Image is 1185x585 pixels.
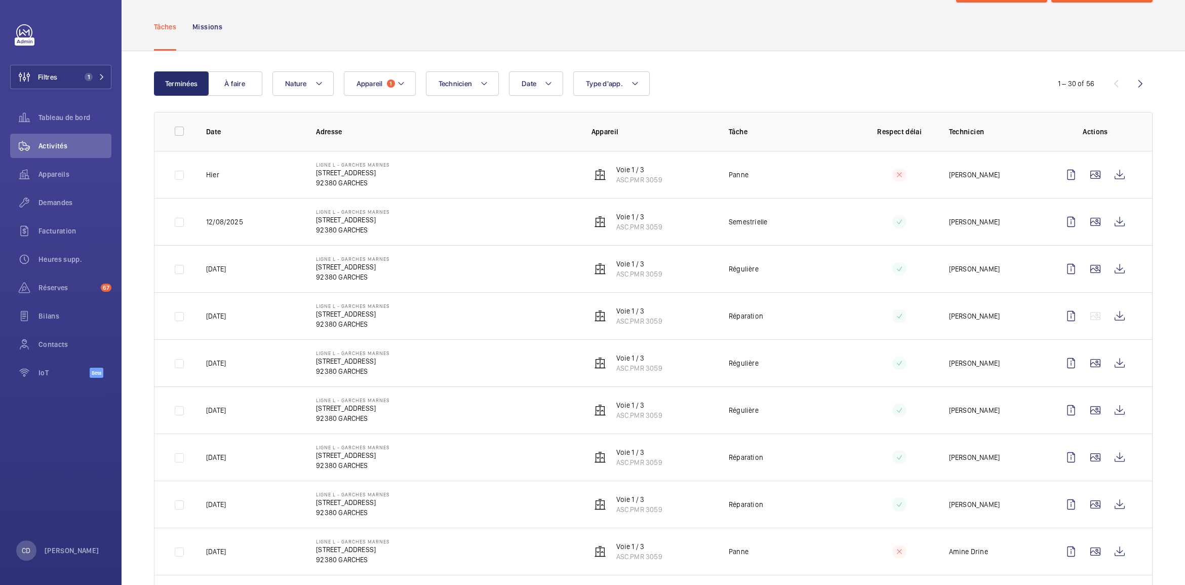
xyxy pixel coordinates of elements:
[594,498,606,511] img: elevator.svg
[316,350,390,356] p: Ligne L - GARCHES MARNES
[616,447,662,457] p: Voie 1 / 3
[594,216,606,228] img: elevator.svg
[616,306,662,316] p: Voie 1 / 3
[38,226,111,236] span: Facturation
[38,368,90,378] span: IoT
[316,209,390,215] p: Ligne L - GARCHES MARNES
[316,215,390,225] p: [STREET_ADDRESS]
[729,452,763,462] p: Réparation
[616,175,662,185] p: ASC.PMR 3059
[316,272,390,282] p: 92380 GARCHES
[316,319,390,329] p: 92380 GARCHES
[594,263,606,275] img: elevator.svg
[387,80,395,88] span: 1
[594,404,606,416] img: elevator.svg
[38,112,111,123] span: Tableau de bord
[316,491,390,497] p: Ligne L - GARCHES MARNES
[316,508,390,518] p: 92380 GARCHES
[439,80,472,88] span: Technicien
[573,71,650,96] button: Type d'app.
[344,71,416,96] button: Appareil1
[38,283,97,293] span: Réserves
[616,400,662,410] p: Voie 1 / 3
[316,168,390,178] p: [STREET_ADDRESS]
[206,358,226,368] p: [DATE]
[616,353,662,363] p: Voie 1 / 3
[316,450,390,460] p: [STREET_ADDRESS]
[866,127,933,137] p: Respect délai
[316,225,390,235] p: 92380 GARCHES
[45,545,99,556] p: [PERSON_NAME]
[509,71,563,96] button: Date
[316,127,575,137] p: Adresse
[729,358,759,368] p: Régulière
[206,170,219,180] p: Hier
[206,217,243,227] p: 12/08/2025
[38,339,111,349] span: Contacts
[949,405,1000,415] p: [PERSON_NAME]
[101,284,111,292] span: 67
[38,198,111,208] span: Demandes
[272,71,334,96] button: Nature
[316,162,390,168] p: Ligne L - GARCHES MARNES
[1058,79,1094,89] div: 1 – 30 of 56
[206,452,226,462] p: [DATE]
[316,262,390,272] p: [STREET_ADDRESS]
[949,499,1000,510] p: [PERSON_NAME]
[316,403,390,413] p: [STREET_ADDRESS]
[38,311,111,321] span: Bilans
[154,22,176,32] p: Tâches
[949,170,1000,180] p: [PERSON_NAME]
[949,217,1000,227] p: [PERSON_NAME]
[206,405,226,415] p: [DATE]
[616,504,662,515] p: ASC.PMR 3059
[316,544,390,555] p: [STREET_ADDRESS]
[949,452,1000,462] p: [PERSON_NAME]
[206,264,226,274] p: [DATE]
[357,80,383,88] span: Appareil
[729,264,759,274] p: Régulière
[316,303,390,309] p: Ligne L - GARCHES MARNES
[316,356,390,366] p: [STREET_ADDRESS]
[616,165,662,175] p: Voie 1 / 3
[316,309,390,319] p: [STREET_ADDRESS]
[949,547,988,557] p: Amine Drine
[949,358,1000,368] p: [PERSON_NAME]
[206,311,226,321] p: [DATE]
[316,366,390,376] p: 92380 GARCHES
[38,254,111,264] span: Heures supp.
[316,460,390,471] p: 92380 GARCHES
[594,451,606,463] img: elevator.svg
[616,541,662,552] p: Voie 1 / 3
[949,264,1000,274] p: [PERSON_NAME]
[729,405,759,415] p: Régulière
[616,259,662,269] p: Voie 1 / 3
[616,212,662,222] p: Voie 1 / 3
[522,80,536,88] span: Date
[616,363,662,373] p: ASC.PMR 3059
[192,22,222,32] p: Missions
[591,127,713,137] p: Appareil
[594,545,606,558] img: elevator.svg
[616,457,662,467] p: ASC.PMR 3059
[316,444,390,450] p: Ligne L - GARCHES MARNES
[426,71,499,96] button: Technicien
[729,311,763,321] p: Réparation
[594,310,606,322] img: elevator.svg
[594,169,606,181] img: elevator.svg
[729,499,763,510] p: Réparation
[616,552,662,562] p: ASC.PMR 3059
[729,170,748,180] p: Panne
[10,65,111,89] button: Filtres1
[38,141,111,151] span: Activités
[316,555,390,565] p: 92380 GARCHES
[316,497,390,508] p: [STREET_ADDRESS]
[38,169,111,179] span: Appareils
[285,80,307,88] span: Nature
[38,72,57,82] span: Filtres
[206,499,226,510] p: [DATE]
[616,410,662,420] p: ASC.PMR 3059
[594,357,606,369] img: elevator.svg
[586,80,623,88] span: Type d'app.
[85,73,93,81] span: 1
